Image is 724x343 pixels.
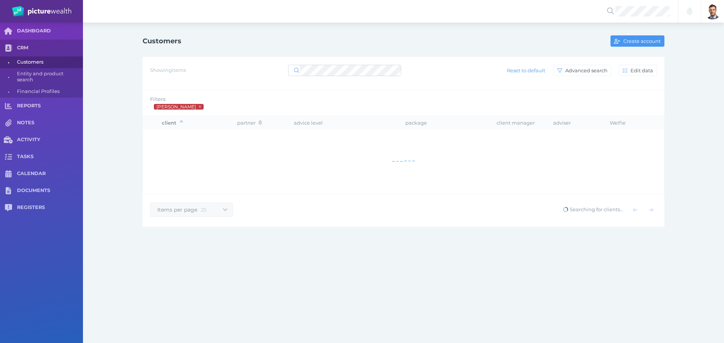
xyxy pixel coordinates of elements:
button: Create account [610,35,664,47]
button: Show next page [646,204,657,215]
button: Reset to default [503,65,549,76]
span: client [162,120,183,126]
h1: Customers [143,37,181,45]
span: Customers [17,56,80,68]
span: REGISTERS [17,204,83,211]
span: Showing items [150,67,186,73]
span: Items per page [150,206,201,213]
button: Advanced search [554,65,611,76]
th: Welfie [604,116,634,129]
span: Create account [622,38,664,44]
span: partner [237,120,262,126]
span: Advanced search [564,67,611,73]
span: CALENDAR [17,171,83,177]
span: TASKS [17,154,83,160]
span: Edit data [629,67,657,73]
span: Searching for clients... [563,206,623,212]
span: Financial Profiles [17,86,80,98]
span: DASHBOARD [17,28,83,34]
th: advice level [288,116,400,129]
span: REPORTS [17,103,83,109]
span: ACTIVITY [17,137,83,143]
span: CRM [17,45,83,51]
button: Show previous page [630,204,641,215]
th: adviser [548,116,604,129]
span: DOCUMENTS [17,188,83,194]
span: Reset to default [504,67,549,73]
button: Edit data [619,65,657,76]
span: NOTES [17,120,83,126]
img: PW [12,6,71,17]
span: Entity and product search [17,68,80,86]
img: Brad Bond [704,3,721,20]
span: Filters: [150,96,166,102]
th: package [400,116,491,129]
th: client manager [491,116,548,129]
span: Brad Bond [156,104,196,110]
